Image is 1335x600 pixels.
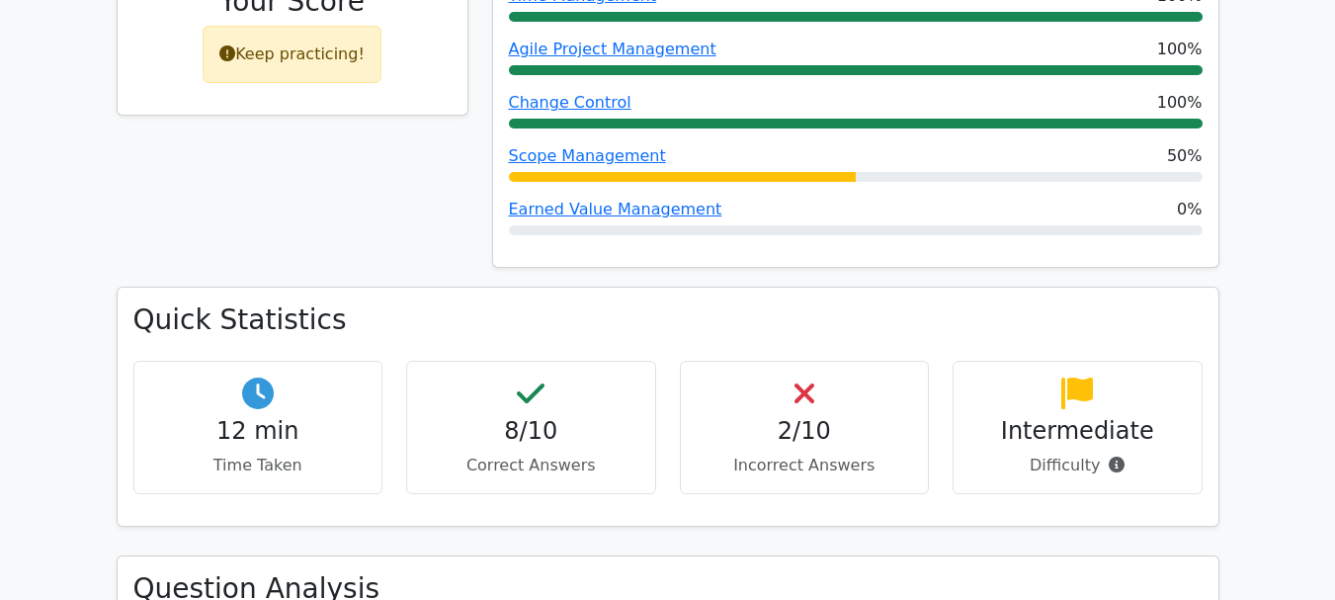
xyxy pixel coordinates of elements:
p: Correct Answers [423,454,639,477]
span: 100% [1157,91,1203,115]
h4: 8/10 [423,417,639,446]
p: Difficulty [969,454,1186,477]
a: Change Control [509,93,631,112]
a: Earned Value Management [509,200,722,218]
span: 100% [1157,38,1203,61]
div: Keep practicing! [203,26,381,83]
p: Time Taken [150,454,367,477]
a: Agile Project Management [509,40,716,58]
span: 50% [1167,144,1203,168]
h3: Quick Statistics [133,303,1203,337]
h4: 12 min [150,417,367,446]
p: Incorrect Answers [697,454,913,477]
h4: 2/10 [697,417,913,446]
span: 0% [1177,198,1202,221]
a: Scope Management [509,146,666,165]
h4: Intermediate [969,417,1186,446]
